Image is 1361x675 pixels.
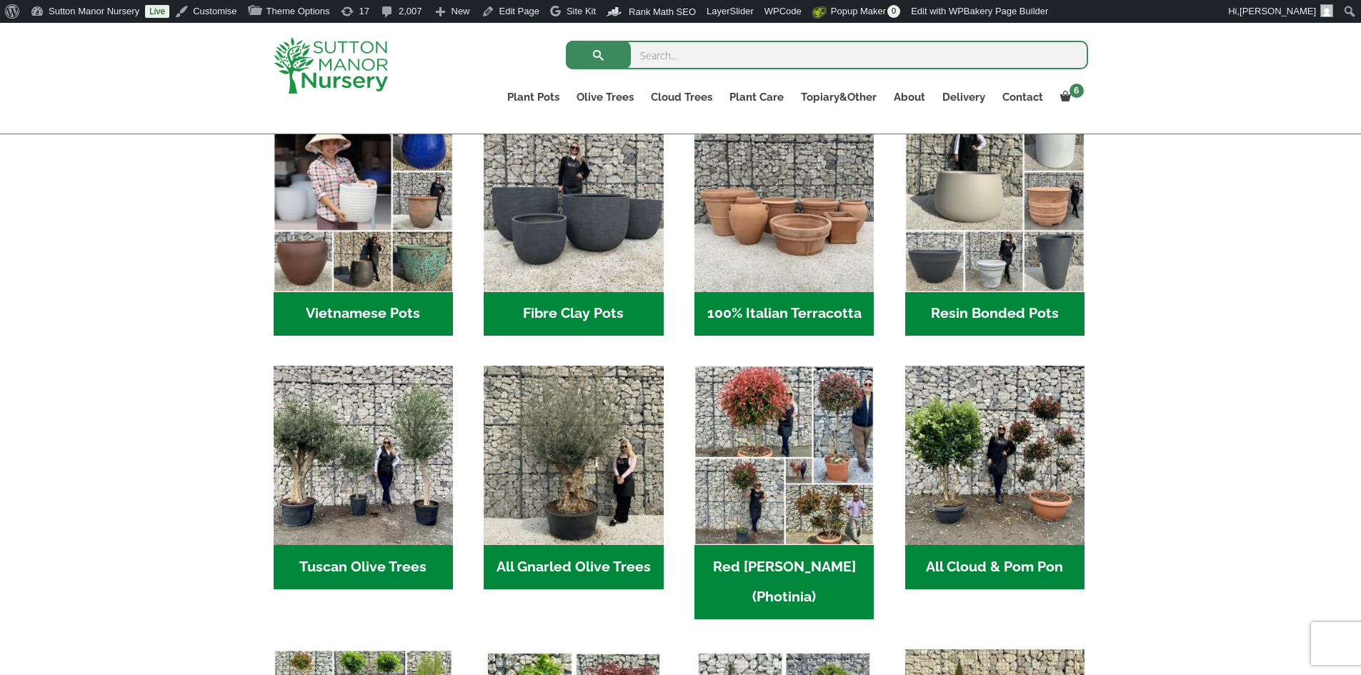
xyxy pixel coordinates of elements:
h2: Fibre Clay Pots [484,292,663,336]
a: Visit product category 100% Italian Terracotta [694,112,874,336]
a: About [885,87,934,107]
img: Home - 5833C5B7 31D0 4C3A 8E42 DB494A1738DB [484,366,663,545]
img: Home - A124EB98 0980 45A7 B835 C04B779F7765 [905,366,1085,545]
img: Home - 67232D1B A461 444F B0F6 BDEDC2C7E10B 1 105 c [905,112,1085,291]
h2: Resin Bonded Pots [905,292,1085,336]
a: Live [145,5,169,18]
span: [PERSON_NAME] [1240,6,1316,16]
h2: Tuscan Olive Trees [274,545,453,589]
a: Visit product category Tuscan Olive Trees [274,366,453,589]
h2: All Gnarled Olive Trees [484,545,663,589]
a: 6 [1052,87,1088,107]
a: Contact [994,87,1052,107]
h2: Red [PERSON_NAME] (Photinia) [694,545,874,619]
span: Site Kit [567,6,596,16]
span: 6 [1070,84,1084,98]
a: Topiary&Other [792,87,885,107]
img: Home - F5A23A45 75B5 4929 8FB2 454246946332 [694,366,874,545]
a: Delivery [934,87,994,107]
a: Olive Trees [568,87,642,107]
a: Visit product category Resin Bonded Pots [905,112,1085,336]
a: Plant Pots [499,87,568,107]
a: Plant Care [721,87,792,107]
a: Visit product category Vietnamese Pots [274,112,453,336]
h2: 100% Italian Terracotta [694,292,874,336]
img: Home - 1B137C32 8D99 4B1A AA2F 25D5E514E47D 1 105 c [694,112,874,291]
h2: Vietnamese Pots [274,292,453,336]
img: Home - 7716AD77 15EA 4607 B135 B37375859F10 [274,366,453,545]
img: Home - 6E921A5B 9E2F 4B13 AB99 4EF601C89C59 1 105 c [274,112,453,291]
a: Cloud Trees [642,87,721,107]
a: Visit product category Red Robin (Photinia) [694,366,874,619]
input: Search... [566,41,1088,69]
img: Home - 8194B7A3 2818 4562 B9DD 4EBD5DC21C71 1 105 c 1 [484,112,663,291]
span: 0 [887,5,900,18]
a: Visit product category Fibre Clay Pots [484,112,663,336]
h2: All Cloud & Pom Pon [905,545,1085,589]
img: logo [274,37,388,94]
a: Visit product category All Gnarled Olive Trees [484,366,663,589]
a: Visit product category All Cloud & Pom Pon [905,366,1085,589]
span: Rank Math SEO [629,6,696,17]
